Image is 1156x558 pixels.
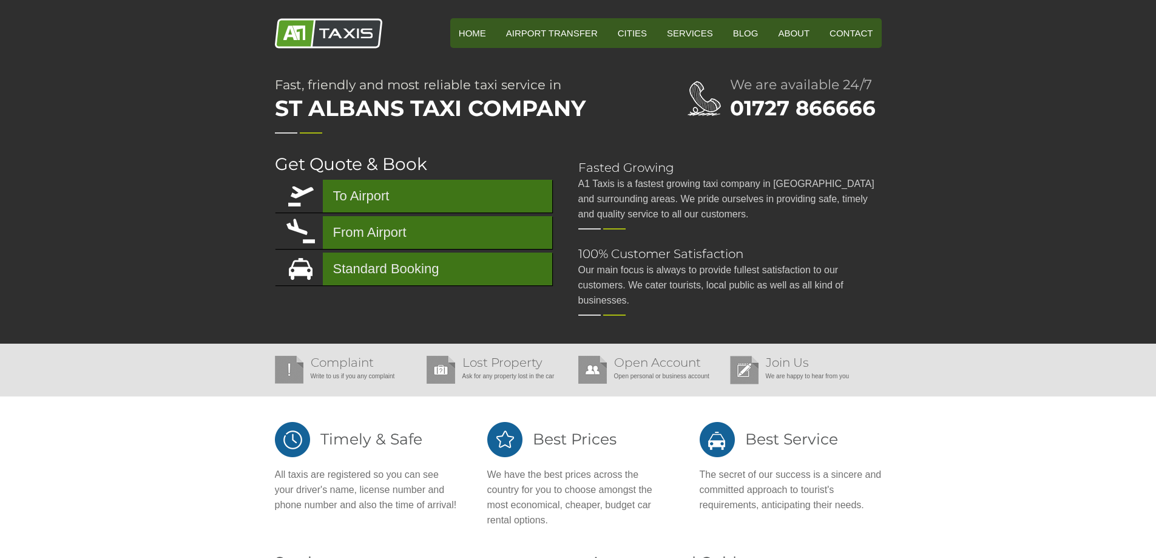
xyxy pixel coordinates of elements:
[450,18,495,48] a: HOME
[275,180,552,213] a: To Airport
[275,78,639,125] h1: Fast, friendly and most reliable taxi service in
[275,18,382,49] img: A1 Taxis
[275,356,303,384] img: Complaint
[275,155,554,172] h2: Get Quote & Book
[275,467,457,512] p: All taxis are registered so you can see your driver's name, license number and phone number and a...
[275,253,552,285] a: Standard Booking
[769,18,818,48] a: About
[578,176,882,222] p: A1 Taxis is a fastest growing taxi company in [GEOGRAPHIC_DATA] and surrounding areas. We pride o...
[578,162,882,174] h2: Fasted Growing
[487,467,669,528] p: We have the best prices across the country for you to choose amongst the most economical, cheaper...
[275,216,552,249] a: From Airport
[730,78,882,92] h2: We are available 24/7
[578,248,882,260] h2: 100% Customer Satisfaction
[730,369,876,384] p: We are happy to hear from you
[427,369,572,384] p: Ask for any property lost in the car
[427,356,455,384] img: Lost Property
[730,95,876,121] a: 01727 866666
[275,91,639,125] span: St Albans Taxi Company
[275,369,421,384] p: Write to us if you any complaint
[578,356,607,384] img: Open Account
[700,421,882,458] h2: Best Service
[700,467,882,512] p: The secret of our success is a sincere and committed approach to tourist's requirements, anticipa...
[766,355,809,370] a: Join Us
[498,18,606,48] a: Airport Transfer
[609,18,655,48] a: Cities
[658,18,722,48] a: Services
[275,421,457,458] h2: Timely & Safe
[614,355,701,370] a: Open Account
[578,262,882,308] p: Our main focus is always to provide fullest satisfaction to our customers. We cater tourists, loc...
[487,421,669,458] h2: Best Prices
[311,355,374,370] a: Complaint
[821,18,881,48] a: Contact
[725,18,767,48] a: Blog
[730,356,759,384] img: Join Us
[578,369,724,384] p: Open personal or business account
[462,355,543,370] a: Lost Property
